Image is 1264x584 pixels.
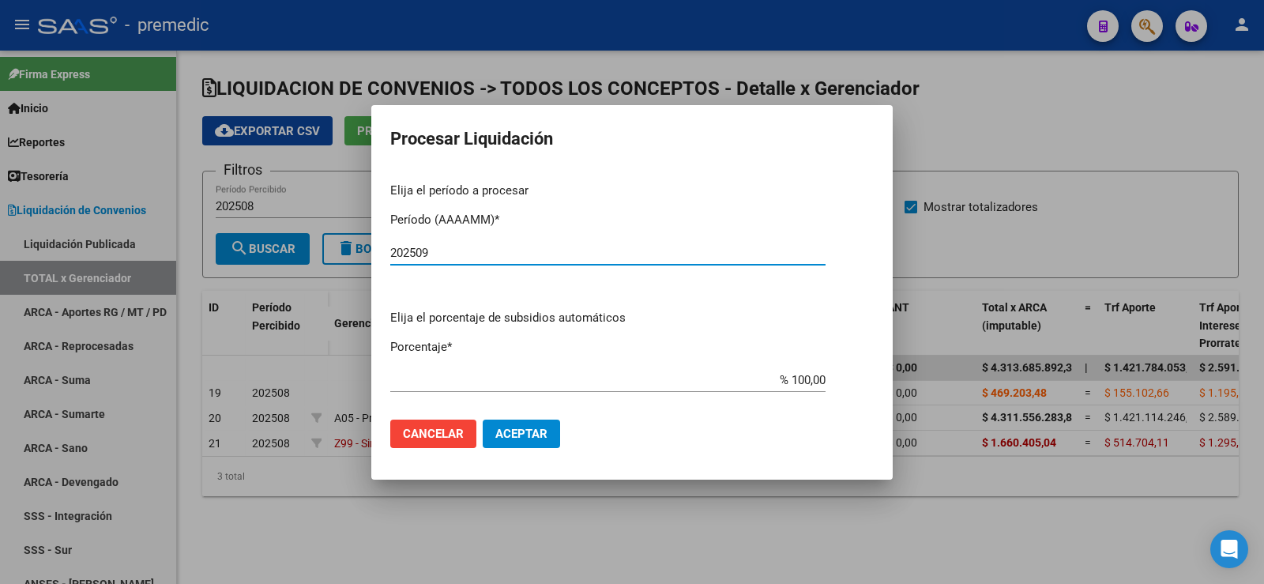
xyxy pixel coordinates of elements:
p: Período (AAAAMM) [390,211,874,229]
span: Aceptar [495,427,547,441]
p: Elija el porcentaje de subsidios automáticos [390,309,874,327]
span: Cancelar [403,427,464,441]
button: Cancelar [390,420,476,448]
p: Porcentaje [390,338,874,356]
p: Elija el período a procesar [390,182,874,200]
h2: Procesar Liquidación [390,124,874,154]
div: Open Intercom Messenger [1210,530,1248,568]
button: Aceptar [483,420,560,448]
